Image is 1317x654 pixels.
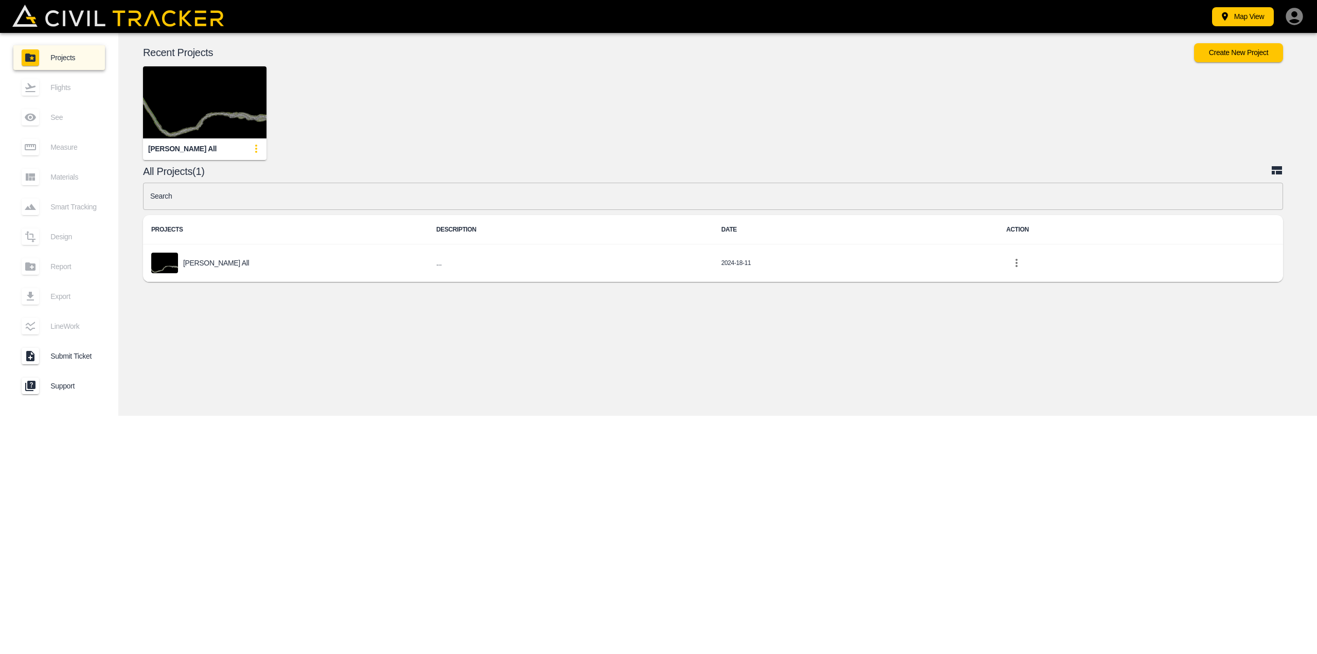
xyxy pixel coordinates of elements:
[148,144,217,154] div: [PERSON_NAME] all
[50,382,97,390] span: Support
[13,374,105,398] a: Support
[13,344,105,368] a: Submit Ticket
[1194,43,1283,62] button: Create New Project
[183,259,249,267] p: [PERSON_NAME] all
[50,54,97,62] span: Projects
[1212,7,1274,26] button: Map View
[998,215,1283,244] th: ACTION
[143,167,1271,175] p: All Projects(1)
[50,352,97,360] span: Submit Ticket
[428,215,713,244] th: DESCRIPTION
[143,48,1194,57] p: Recent Projects
[143,215,1283,282] table: project-list-table
[713,215,998,244] th: DATE
[246,138,266,159] button: update-card-details
[143,66,266,138] img: Vedder all
[151,253,178,273] img: project-image
[143,215,428,244] th: PROJECTS
[12,5,224,26] img: Civil Tracker
[13,45,105,70] a: Projects
[436,257,705,270] h6: ...
[713,244,998,282] td: 2024-18-11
